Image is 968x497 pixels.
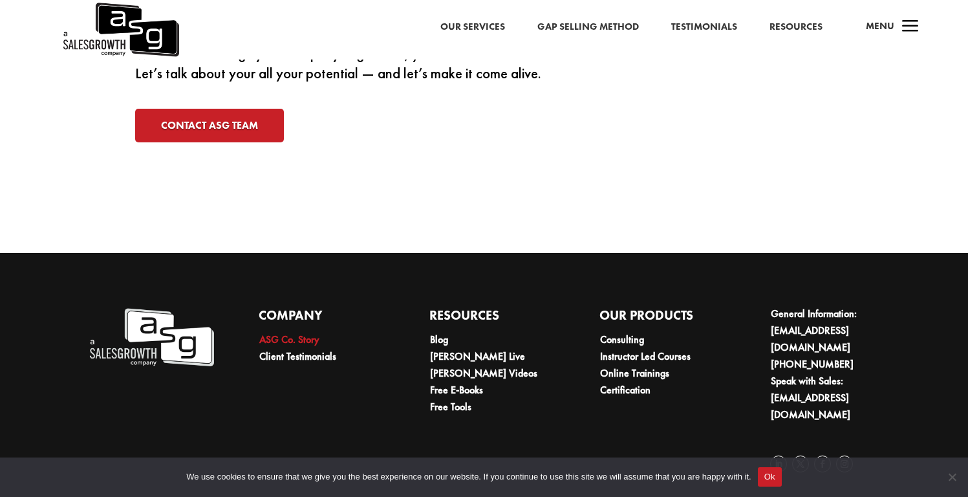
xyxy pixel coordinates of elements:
[135,45,620,83] p: Whatever challenge your company might face, you don’t have to solve it alone. Let’s talk about yo...
[945,470,958,483] span: No
[671,19,737,36] a: Testimonials
[866,19,894,32] span: Menu
[186,470,751,483] span: We use cookies to ensure that we give you the best experience on our website. If you continue to ...
[771,391,850,421] a: [EMAIL_ADDRESS][DOMAIN_NAME]
[430,383,483,397] a: Free E-Books
[135,109,284,142] a: Contact ASG Team
[600,383,651,397] a: Certification
[771,305,896,356] li: General Information:
[259,305,385,331] h4: Company
[440,19,505,36] a: Our Services
[259,333,319,346] a: ASG Co. Story
[430,333,448,346] a: Blog
[770,456,787,472] a: Follow on LinkedIn
[537,19,639,36] a: Gap Selling Method
[771,373,896,423] li: Speak with Sales:
[771,357,854,371] a: [PHONE_NUMBER]
[758,467,782,487] button: Ok
[430,400,471,414] a: Free Tools
[259,349,336,363] a: Client Testimonials
[814,456,831,472] a: Follow on Facebook
[600,333,644,346] a: Consulting
[600,349,691,363] a: Instructor Led Courses
[429,305,555,331] h4: Resources
[430,366,537,380] a: [PERSON_NAME] Videos
[430,349,525,363] a: [PERSON_NAME] Live
[600,366,669,380] a: Online Trainings
[771,324,850,354] a: [EMAIL_ADDRESS][DOMAIN_NAME]
[898,14,923,40] span: a
[599,305,726,331] h4: Our Products
[769,19,823,36] a: Resources
[792,456,809,472] a: Follow on X
[88,305,214,370] img: A Sales Growth Company
[836,456,853,472] a: Follow on Instagram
